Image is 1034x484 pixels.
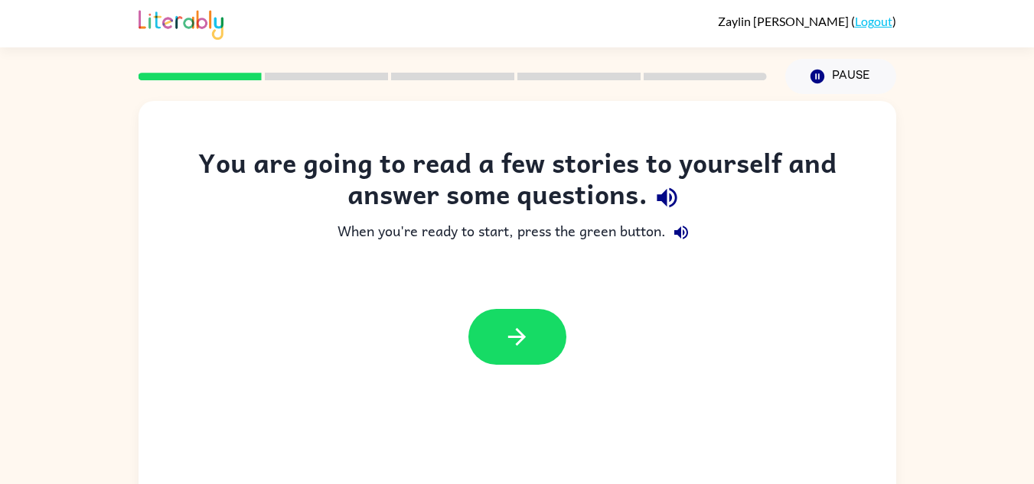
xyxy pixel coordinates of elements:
[718,14,851,28] span: Zaylin [PERSON_NAME]
[855,14,892,28] a: Logout
[169,147,866,217] div: You are going to read a few stories to yourself and answer some questions.
[718,14,896,28] div: ( )
[169,217,866,248] div: When you're ready to start, press the green button.
[139,6,223,40] img: Literably
[785,59,896,94] button: Pause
